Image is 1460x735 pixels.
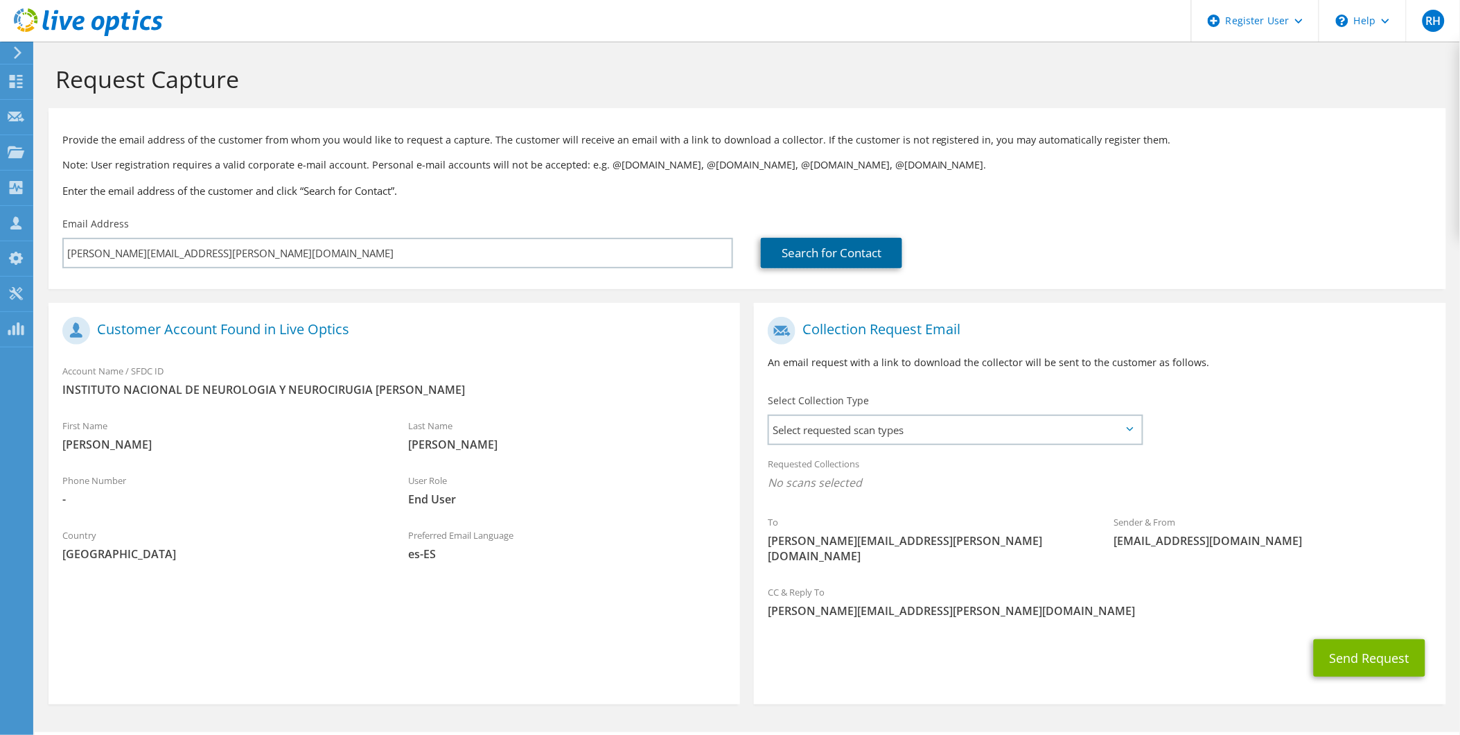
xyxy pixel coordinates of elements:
span: RH [1423,10,1445,32]
div: Account Name / SFDC ID [49,356,740,404]
div: Preferred Email Language [394,521,740,569]
svg: \n [1336,15,1348,27]
span: [PERSON_NAME] [408,437,726,452]
div: Country [49,521,394,569]
div: First Name [49,411,394,459]
a: Search for Contact [761,238,902,268]
span: [PERSON_NAME][EMAIL_ADDRESS][PERSON_NAME][DOMAIN_NAME] [768,603,1432,619]
span: [GEOGRAPHIC_DATA] [62,546,380,562]
span: No scans selected [768,475,1432,490]
label: Select Collection Type [768,394,869,408]
span: Select requested scan types [769,416,1141,444]
label: Email Address [62,217,129,231]
div: Phone Number [49,466,394,514]
h1: Collection Request Email [768,317,1425,345]
span: [PERSON_NAME][EMAIL_ADDRESS][PERSON_NAME][DOMAIN_NAME] [768,533,1086,564]
span: [EMAIL_ADDRESS][DOMAIN_NAME] [1114,533,1432,548]
p: An email request with a link to download the collector will be sent to the customer as follows. [768,355,1432,370]
span: - [62,492,380,507]
span: [PERSON_NAME] [62,437,380,452]
span: es-ES [408,546,726,562]
div: Sender & From [1100,508,1446,555]
span: INSTITUTO NACIONAL DE NEUROLOGIA Y NEUROCIRUGIA [PERSON_NAME] [62,382,726,397]
button: Send Request [1314,639,1425,677]
h3: Enter the email address of the customer and click “Search for Contact”. [62,183,1432,198]
div: CC & Reply To [754,578,1445,625]
div: Requested Collections [754,449,1445,501]
h1: Customer Account Found in Live Optics [62,317,719,345]
div: To [754,508,1100,571]
h1: Request Capture [55,64,1432,94]
p: Provide the email address of the customer from whom you would like to request a capture. The cust... [62,132,1432,148]
span: End User [408,492,726,507]
div: Last Name [394,411,740,459]
div: User Role [394,466,740,514]
p: Note: User registration requires a valid corporate e-mail account. Personal e-mail accounts will ... [62,157,1432,173]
